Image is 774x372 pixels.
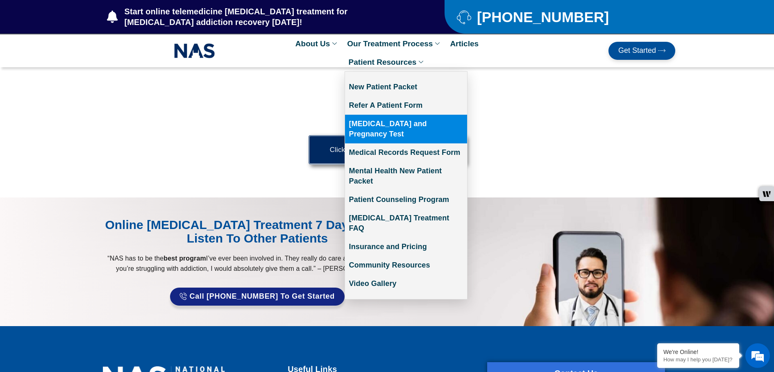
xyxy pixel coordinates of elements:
[345,115,467,143] a: [MEDICAL_DATA] and Pregnancy Test
[345,143,467,162] a: Medical Records Request Form
[663,349,733,355] div: We're Online!
[618,47,656,55] span: Get Started
[308,135,466,165] a: Click to Download Patient Handbook
[107,6,412,27] a: Start online telemedicine [MEDICAL_DATA] treatment for [MEDICAL_DATA] addiction recovery [DATE]!
[457,10,655,24] a: [PHONE_NUMBER]
[99,218,416,245] div: Online [MEDICAL_DATA] Treatment 7 Days A Week - Listen to Other Patients
[343,34,446,53] a: Our Treatment Process
[446,34,483,53] a: Articles
[345,256,467,274] a: Community Resources
[345,209,467,238] a: [MEDICAL_DATA] Treatment FAQ
[123,6,412,27] span: Start online telemedicine [MEDICAL_DATA] treatment for [MEDICAL_DATA] addiction recovery [DATE]!
[330,146,444,153] span: Click to Download Patient Handbook
[4,224,156,252] textarea: Type your message and hit 'Enter'
[663,356,733,363] p: How may I help you today?
[48,103,113,186] span: We're online!
[345,78,467,96] a: New Patient Packet
[99,253,416,274] p: “NAS has to be the I’ve ever been involved in. They really do care about their patients. If you’r...
[608,42,675,60] a: Get Started
[163,255,206,262] strong: best program
[345,96,467,115] a: Refer A Patient Form
[55,43,150,54] div: Chat with us now
[345,53,430,71] a: Patient Resources
[345,274,467,293] a: Video Gallery
[345,238,467,256] a: Insurance and Pricing
[345,191,467,209] a: Patient Counseling Program
[190,293,335,301] span: Call [PHONE_NUMBER] to Get Started
[170,288,345,306] a: Call [PHONE_NUMBER] to Get Started
[9,42,21,54] div: Navigation go back
[134,4,154,24] div: Minimize live chat window
[291,34,343,53] a: About Us
[174,41,215,60] img: NAS_email_signature-removebg-preview.png
[475,12,609,22] span: [PHONE_NUMBER]
[345,162,467,191] a: Mental Health New Patient Packet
